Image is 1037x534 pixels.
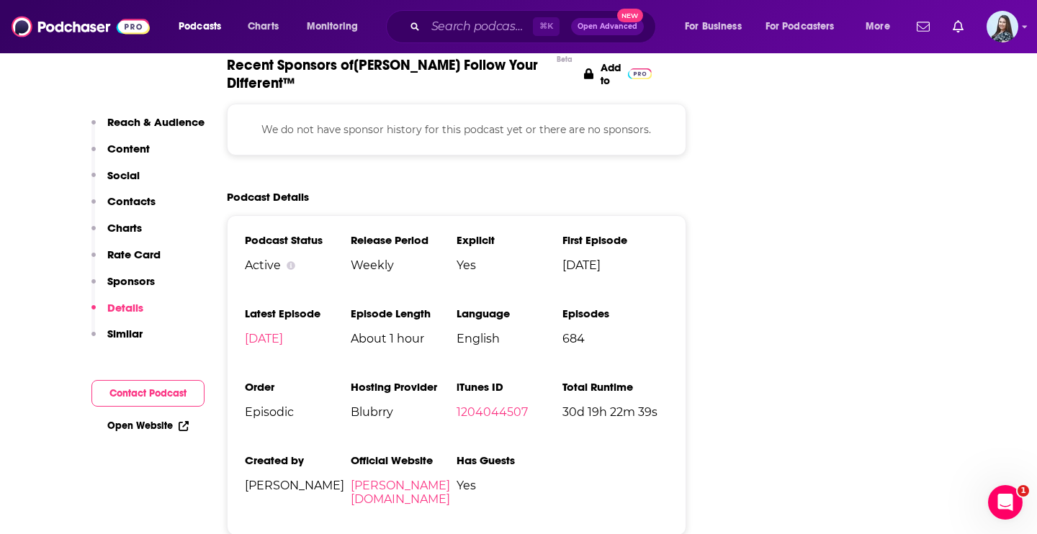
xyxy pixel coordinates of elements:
span: New [617,9,643,22]
button: open menu [756,15,856,38]
p: Rate Card [107,248,161,261]
a: Charts [238,15,287,38]
p: Sponsors [107,274,155,288]
span: For Business [685,17,742,37]
span: [DATE] [562,258,668,272]
button: Similar [91,327,143,353]
span: [PERSON_NAME] [245,479,351,492]
a: Show notifications dropdown [911,14,935,39]
div: Beta [557,55,573,64]
h3: Order [245,380,351,394]
p: Social [107,168,140,182]
a: Add to [584,56,652,92]
button: Show profile menu [987,11,1018,42]
p: Similar [107,327,143,340]
span: Episodic [245,405,351,419]
button: Contacts [91,194,156,221]
button: open menu [675,15,760,38]
span: Weekly [351,258,457,272]
h3: Release Period [351,233,457,247]
span: ⌘ K [533,17,560,36]
h3: Language [457,307,562,320]
p: We do not have sponsor history for this podcast yet or there are no sponsors. [245,122,668,137]
img: Pro Logo [628,68,652,79]
h3: Episode Length [351,307,457,320]
h3: Latest Episode [245,307,351,320]
h3: First Episode [562,233,668,247]
span: About 1 hour [351,332,457,345]
iframe: Intercom live chat [988,485,1023,520]
h3: Episodes [562,307,668,320]
a: Open Website [107,420,189,432]
button: open menu [169,15,240,38]
img: User Profile [987,11,1018,42]
img: Podchaser - Follow, Share and Rate Podcasts [12,13,150,40]
h3: Has Guests [457,453,562,467]
span: Logged in as brookefortierpr [987,11,1018,42]
h3: Hosting Provider [351,380,457,394]
p: Reach & Audience [107,115,205,129]
span: Charts [248,17,279,37]
button: Reach & Audience [91,115,205,142]
span: For Podcasters [766,17,835,37]
span: Yes [457,258,562,272]
p: Charts [107,221,142,235]
h3: Created by [245,453,351,467]
button: open menu [856,15,908,38]
input: Search podcasts, credits, & more... [426,15,533,38]
span: Monitoring [307,17,358,37]
h3: Official Website [351,453,457,467]
span: Recent Sponsors of [PERSON_NAME] Follow Your Different™ [227,56,549,92]
span: Podcasts [179,17,221,37]
a: [PERSON_NAME][DOMAIN_NAME] [351,479,450,506]
span: 684 [562,332,668,345]
button: Content [91,142,150,168]
div: Search podcasts, credits, & more... [400,10,670,43]
button: open menu [297,15,377,38]
span: 1 [1018,485,1029,497]
span: Open Advanced [578,23,637,30]
h3: Podcast Status [245,233,351,247]
button: Contact Podcast [91,380,205,407]
h3: Explicit [457,233,562,247]
a: [DATE] [245,332,283,345]
p: Contacts [107,194,156,208]
div: Active [245,258,351,272]
button: Charts [91,221,142,248]
a: Show notifications dropdown [947,14,969,39]
span: English [457,332,562,345]
h3: Total Runtime [562,380,668,394]
button: Rate Card [91,248,161,274]
span: 30d 19h 22m 39s [562,405,668,419]
button: Open AdvancedNew [571,18,644,35]
button: Details [91,301,143,327]
span: Yes [457,479,562,492]
p: Add to [601,61,621,87]
h3: iTunes ID [457,380,562,394]
p: Details [107,301,143,314]
span: Blubrry [351,405,457,419]
span: More [866,17,890,37]
button: Social [91,168,140,195]
h2: Podcast Details [227,190,309,204]
button: Sponsors [91,274,155,301]
a: 1204044507 [457,405,528,419]
p: Content [107,142,150,155]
